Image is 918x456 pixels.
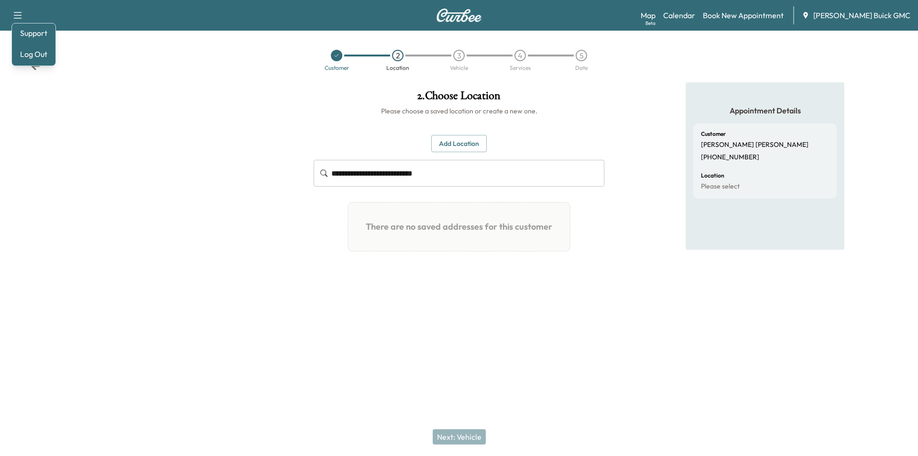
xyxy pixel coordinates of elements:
[16,46,52,62] button: Log Out
[356,211,562,243] h1: There are no saved addresses for this customer
[663,10,695,21] a: Calendar
[314,90,604,106] h1: 2 . Choose Location
[392,50,404,61] div: 2
[510,65,531,71] div: Services
[701,141,809,149] p: [PERSON_NAME] [PERSON_NAME]
[453,50,465,61] div: 3
[576,50,587,61] div: 5
[701,131,726,137] h6: Customer
[514,50,526,61] div: 4
[693,105,837,116] h5: Appointment Details
[314,106,604,116] h6: Please choose a saved location or create a new one.
[325,65,349,71] div: Customer
[386,65,409,71] div: Location
[701,173,724,178] h6: Location
[703,10,784,21] a: Book New Appointment
[575,65,588,71] div: Date
[431,135,487,153] button: Add Location
[450,65,468,71] div: Vehicle
[701,153,759,162] p: [PHONE_NUMBER]
[813,10,910,21] span: [PERSON_NAME] Buick GMC
[16,27,52,39] a: Support
[641,10,656,21] a: MapBeta
[31,61,40,71] div: Back
[436,9,482,22] img: Curbee Logo
[701,182,740,191] p: Please select
[645,20,656,27] div: Beta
